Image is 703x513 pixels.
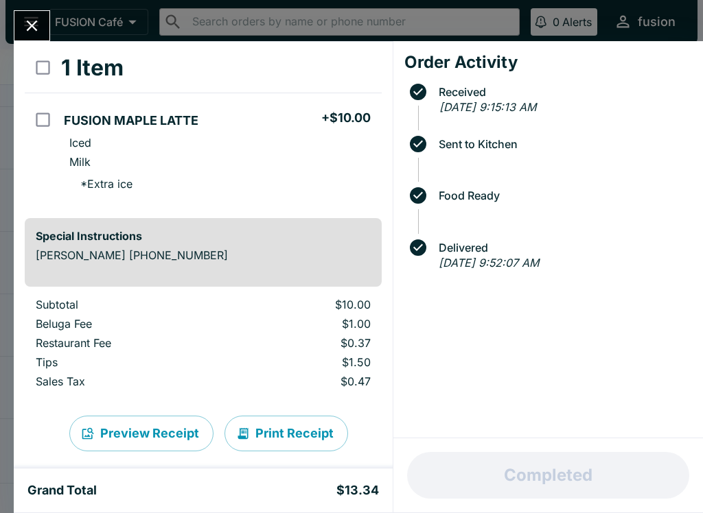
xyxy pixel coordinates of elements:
p: [PERSON_NAME] [PHONE_NUMBER] [36,248,371,262]
button: Print Receipt [224,416,348,451]
h5: Grand Total [27,482,97,499]
span: Delivered [432,241,692,254]
p: * Extra ice [69,177,132,191]
p: Iced [69,136,91,150]
p: $10.00 [239,298,371,311]
h5: FUSION MAPLE LATTE [64,112,198,129]
p: Beluga Fee [36,317,217,331]
button: Preview Receipt [69,416,214,451]
p: Restaurant Fee [36,336,217,350]
p: $1.50 [239,355,371,369]
button: Close [14,11,49,40]
h5: + $10.00 [321,110,371,126]
span: Received [432,86,692,98]
p: Sales Tax [36,374,217,388]
p: Milk [69,155,91,169]
em: [DATE] 9:52:07 AM [439,256,539,270]
span: Food Ready [432,189,692,202]
table: orders table [25,298,382,394]
table: orders table [25,43,382,207]
p: $0.37 [239,336,371,350]
p: Subtotal [36,298,217,311]
h5: $13.34 [336,482,379,499]
h3: 1 Item [61,54,124,82]
p: $0.47 [239,374,371,388]
p: $1.00 [239,317,371,331]
em: [DATE] 9:15:13 AM [439,100,536,114]
h4: Order Activity [404,52,692,73]
p: Tips [36,355,217,369]
span: Sent to Kitchen [432,138,692,150]
h6: Special Instructions [36,229,371,243]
